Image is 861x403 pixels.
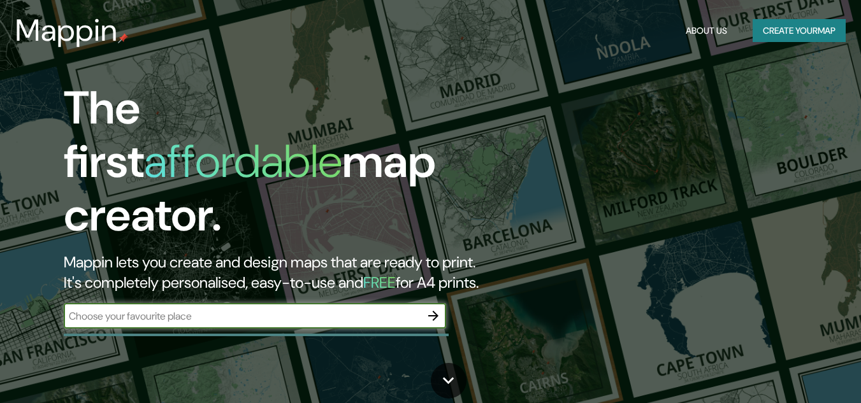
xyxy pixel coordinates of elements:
[15,13,118,48] h3: Mappin
[118,33,128,43] img: mappin-pin
[681,19,732,43] button: About Us
[64,81,495,252] h1: The first map creator.
[64,309,421,323] input: Choose your favourite place
[753,19,846,43] button: Create yourmap
[144,132,342,191] h1: affordable
[363,272,396,292] h5: FREE
[64,252,495,293] h2: Mappin lets you create and design maps that are ready to print. It's completely personalised, eas...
